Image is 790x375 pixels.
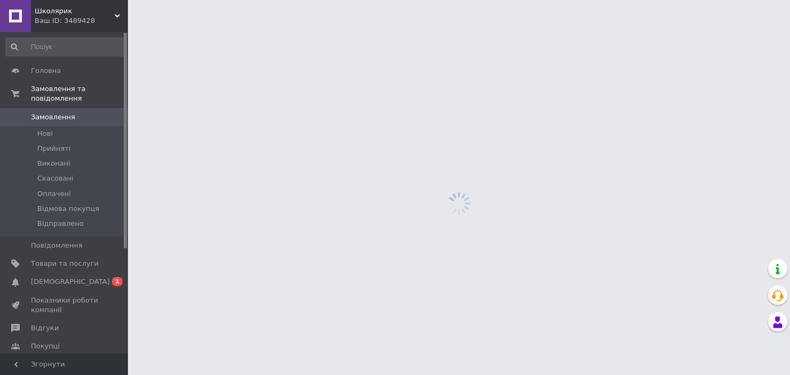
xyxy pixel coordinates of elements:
span: Скасовані [37,174,74,183]
span: Замовлення [31,112,75,122]
span: Виконані [37,159,70,168]
span: Показники роботи компанії [31,296,99,315]
span: Відмова покупця [37,204,99,214]
span: Відгуки [31,323,59,333]
span: Прийняті [37,144,70,153]
span: Товари та послуги [31,259,99,268]
span: Нові [37,129,53,138]
div: Ваш ID: 3489428 [35,16,128,26]
img: spinner_grey-bg-hcd09dd2d8f1a785e3413b09b97f8118e7.gif [445,189,473,218]
span: Замовлення та повідомлення [31,84,128,103]
span: Покупці [31,341,60,351]
span: Повідомлення [31,241,83,250]
span: Школярик [35,6,115,16]
input: Пошук [5,37,126,56]
span: Оплачені [37,189,71,199]
span: Відправлено [37,219,84,229]
span: Головна [31,66,61,76]
span: 1 [112,277,123,286]
span: [DEMOGRAPHIC_DATA] [31,277,110,287]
